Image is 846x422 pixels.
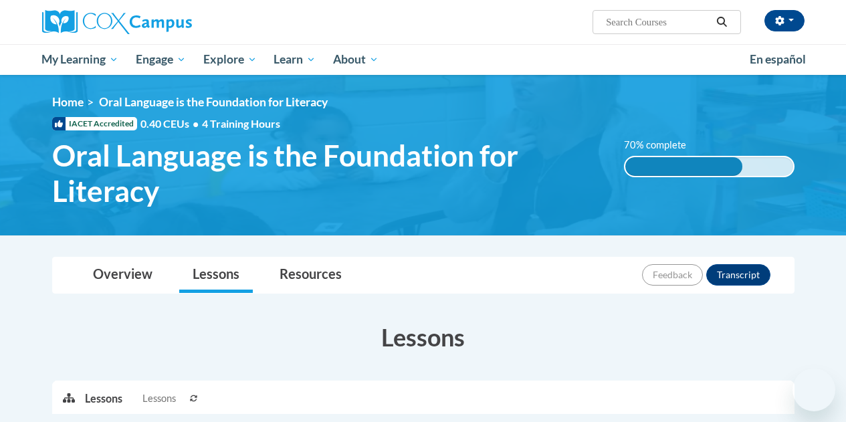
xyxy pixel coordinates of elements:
label: 70% complete [624,138,701,152]
span: 0.40 CEUs [140,116,202,131]
p: Lessons [85,391,122,406]
button: Transcript [706,264,770,286]
span: Engage [136,51,186,68]
span: • [193,117,199,130]
iframe: Button to launch messaging window [792,368,835,411]
span: Explore [203,51,257,68]
a: Learn [265,44,324,75]
span: Lessons [142,391,176,406]
a: Cox Campus [42,10,283,34]
a: My Learning [33,44,128,75]
span: Oral Language is the Foundation for Literacy [99,95,328,109]
input: Search Courses [605,14,712,30]
span: 4 Training Hours [202,117,280,130]
span: En español [750,52,806,66]
a: Home [52,95,84,109]
span: Learn [274,51,316,68]
img: Cox Campus [42,10,192,34]
span: My Learning [41,51,118,68]
span: Oral Language is the Foundation for Literacy [52,138,604,209]
a: Explore [195,44,266,75]
button: Search [712,14,732,30]
a: Overview [80,257,166,293]
span: IACET Accredited [52,117,137,130]
a: Engage [127,44,195,75]
a: About [324,44,387,75]
a: Resources [266,257,355,293]
h3: Lessons [52,320,795,354]
a: En español [741,45,815,74]
div: Main menu [32,44,815,75]
a: Lessons [179,257,253,293]
button: Feedback [642,264,703,286]
span: About [333,51,379,68]
button: Account Settings [764,10,805,31]
div: 70% complete [625,157,743,176]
